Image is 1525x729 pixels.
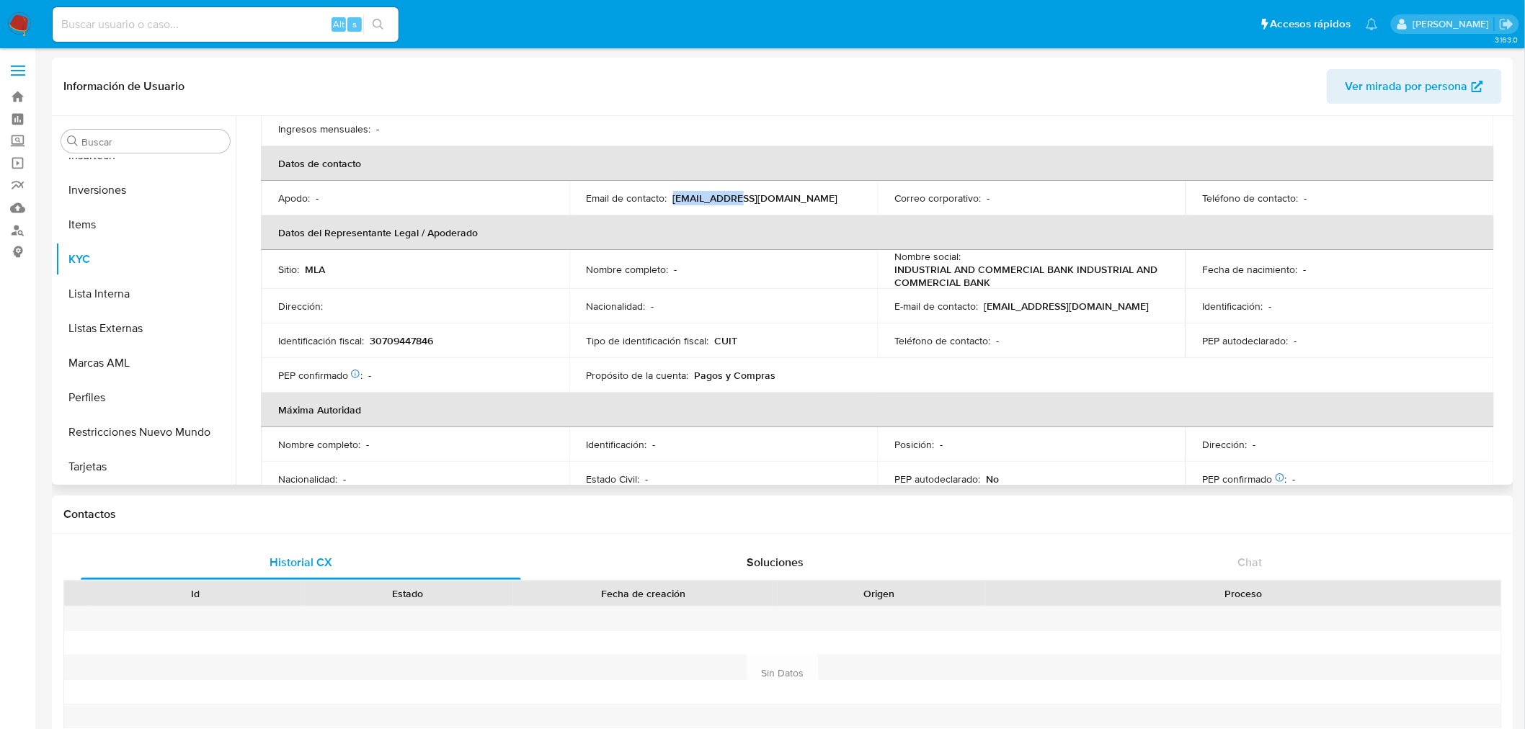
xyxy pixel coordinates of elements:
[278,263,299,276] p: Sitio :
[986,473,999,486] p: No
[63,79,184,94] h1: Información de Usuario
[55,450,236,484] button: Tarjetas
[695,368,776,383] span: Pagos y Compras
[1327,69,1502,104] button: Ver mirada por persona
[783,586,975,601] div: Origen
[1203,263,1298,276] p: Fecha de nacimiento :
[305,263,325,276] p: MLA
[1203,300,1263,313] p: Identificación :
[894,192,981,205] p: Correo corporativo :
[278,192,310,205] p: Apodo :
[1269,300,1272,313] p: -
[587,334,709,347] p: Tipo de identificación fiscal :
[311,586,503,601] div: Estado
[1366,18,1378,30] a: Notificaciones
[368,369,371,382] p: -
[1294,334,1297,347] p: -
[1203,334,1289,347] p: PEP autodeclarado :
[55,207,236,242] button: Items
[894,300,978,313] p: E-mail de contacto :
[995,586,1491,601] div: Proceso
[278,369,363,382] p: PEP confirmado :
[81,135,224,148] input: Buscar
[1203,438,1248,451] p: Dirección :
[652,300,654,313] p: -
[278,438,360,451] p: Nombre completo :
[587,300,646,313] p: Nacionalidad :
[53,15,399,34] input: Buscar usuario o caso...
[270,554,332,571] span: Historial CX
[894,334,990,347] p: Teléfono de contacto :
[343,473,346,486] p: -
[1203,473,1287,486] p: PEP confirmado :
[55,311,236,346] button: Listas Externas
[261,393,1494,427] th: Máxima Autoridad
[366,438,369,451] p: -
[587,438,647,451] p: Identificación :
[675,263,677,276] p: -
[987,192,990,205] p: -
[1271,17,1351,32] span: Accesos rápidos
[63,507,1502,522] h1: Contactos
[747,554,804,571] span: Soluciones
[587,192,667,205] p: Email de contacto :
[996,334,999,347] p: -
[278,473,337,486] p: Nacionalidad :
[363,14,393,35] button: search-icon
[55,380,236,415] button: Perfiles
[646,473,649,486] p: -
[940,438,943,451] p: -
[99,586,291,601] div: Id
[587,369,689,382] p: Propósito de la cuenta :
[1253,438,1256,451] p: -
[523,586,763,601] div: Fecha de creación
[587,473,640,486] p: Estado Civil :
[587,263,669,276] p: Nombre completo :
[673,192,838,205] p: [EMAIL_ADDRESS][DOMAIN_NAME]
[370,334,433,347] p: 30709447846
[1413,17,1494,31] p: belen.palamara@mercadolibre.com
[261,146,1494,181] th: Datos de contacto
[278,300,323,313] p: Dirección :
[55,415,236,450] button: Restricciones Nuevo Mundo
[55,277,236,311] button: Lista Interna
[1304,263,1307,276] p: -
[984,300,1149,313] p: [EMAIL_ADDRESS][DOMAIN_NAME]
[333,17,344,31] span: Alt
[376,122,379,135] p: -
[55,242,236,277] button: KYC
[894,438,934,451] p: Posición :
[1346,69,1468,104] span: Ver mirada por persona
[278,334,364,347] p: Identificación fiscal :
[1293,473,1296,486] p: -
[894,250,961,263] p: Nombre social :
[352,17,357,31] span: s
[894,263,1162,289] p: INDUSTRIAL AND COMMERCIAL BANK INDUSTRIAL AND COMMERCIAL BANK
[1304,192,1307,205] p: -
[1238,554,1263,571] span: Chat
[715,334,738,347] p: CUIT
[653,438,656,451] p: -
[1203,192,1299,205] p: Teléfono de contacto :
[316,192,319,205] p: -
[1499,17,1514,32] a: Salir
[894,473,980,486] p: PEP autodeclarado :
[67,135,79,147] button: Buscar
[261,215,1494,250] th: Datos del Representante Legal / Apoderado
[55,346,236,380] button: Marcas AML
[55,173,236,207] button: Inversiones
[278,122,370,135] p: Ingresos mensuales :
